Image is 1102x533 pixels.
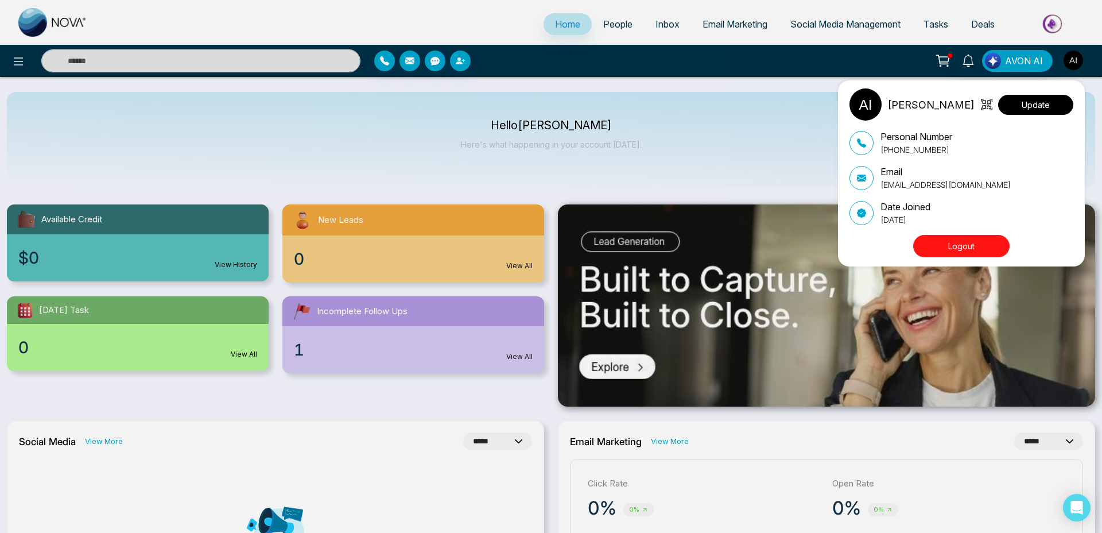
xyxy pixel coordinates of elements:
p: Personal Number [880,130,952,144]
button: Update [998,95,1073,115]
p: [DATE] [880,214,930,226]
p: [PERSON_NAME] [887,97,975,113]
p: [PHONE_NUMBER] [880,144,952,156]
button: Logout [913,235,1010,257]
p: Email [880,165,1011,179]
p: Date Joined [880,200,930,214]
p: [EMAIL_ADDRESS][DOMAIN_NAME] [880,179,1011,191]
div: Open Intercom Messenger [1063,494,1091,522]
